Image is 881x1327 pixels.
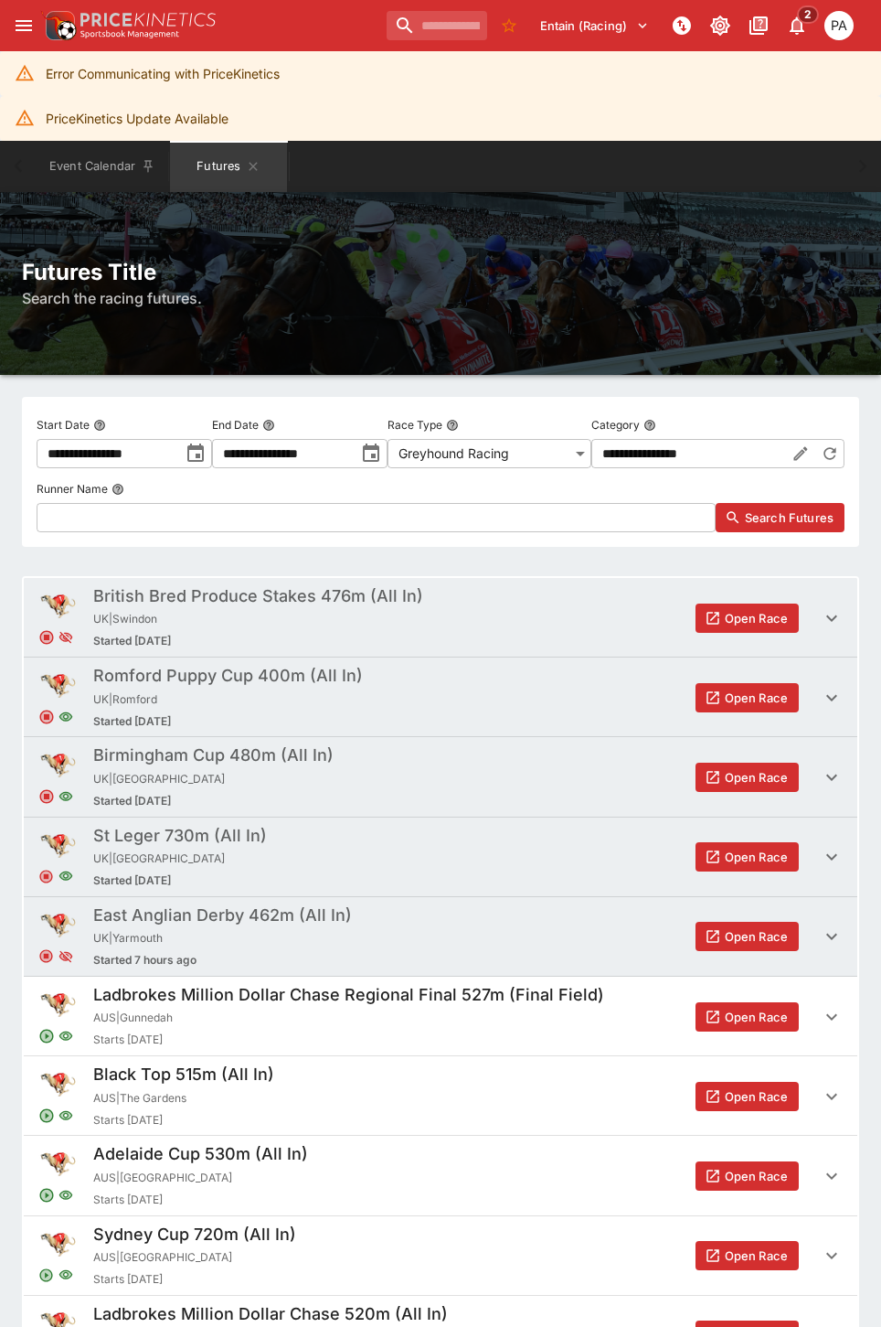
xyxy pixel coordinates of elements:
svg: Visible [58,710,73,724]
button: Peter Addley [819,5,859,46]
svg: Closed [38,948,55,965]
img: PriceKinetics Logo [40,7,77,44]
button: Toggle light/dark mode [704,9,737,42]
svg: Visible [58,789,73,804]
img: greyhound_racing.png [38,1143,79,1183]
img: PriceKinetics [80,13,216,27]
button: toggle date time picker [355,437,387,470]
button: Open Race [695,1241,799,1270]
img: greyhound_racing.png [38,1224,79,1264]
span: AUS | [GEOGRAPHIC_DATA] [93,1169,308,1187]
span: 2 [797,5,819,24]
span: Started [DATE] [93,872,267,890]
h5: British Bred Produce Stakes 476m (All In) [93,585,423,606]
button: Event Calendar [38,141,166,192]
button: Open Race [695,1002,799,1032]
h5: St Leger 730m (All In) [93,825,267,846]
div: Peter Addley [824,11,854,40]
img: greyhound_racing.png [38,984,79,1024]
span: Started [DATE] [93,712,363,731]
span: Starts [DATE] [93,1111,274,1129]
button: Open Race [695,842,799,872]
button: Futures [170,141,287,192]
span: Started [DATE] [93,792,334,810]
h5: Sydney Cup 720m (All In) [93,1224,296,1245]
button: Notifications [780,9,813,42]
svg: Closed [38,709,55,725]
h2: Futures Title [22,258,859,286]
div: Error Communicating with PriceKinetics [46,57,280,91]
span: Starts [DATE] [93,1191,308,1209]
img: greyhound_racing.png [38,904,79,945]
img: Sportsbook Management [80,30,179,38]
button: open drawer [7,9,40,42]
div: PriceKinetics Update Available [46,102,228,135]
span: Starts [DATE] [93,1031,604,1049]
span: Search Futures [745,508,833,527]
span: UK | Romford [93,690,363,709]
svg: Visible [58,869,73,883]
svg: Closed [38,629,55,646]
button: Open Race [695,1082,799,1111]
svg: Closed [38,869,55,885]
input: search [387,11,487,40]
button: Sydney Cup 720m (All In)AUS|[GEOGRAPHIC_DATA]Starts [DATE]Open Race [24,1216,857,1296]
button: Open Race [695,1161,799,1191]
img: greyhound_racing.png [38,585,79,626]
svg: Visible [58,1108,73,1123]
span: UK | Swindon [93,610,423,628]
span: UK | Yarmouth [93,929,352,947]
span: AUS | Gunnedah [93,1009,604,1027]
h6: Search the racing futures. [22,287,859,309]
h5: Black Top 515m (All In) [93,1064,274,1085]
button: Search Futures [716,503,844,532]
span: AUS | The Gardens [93,1089,274,1108]
h5: Ladbrokes Million Dollar Chase 520m (All In) [93,1303,448,1324]
svg: Closed [38,788,55,805]
span: Starts [DATE] [93,1270,296,1289]
img: greyhound_racing.png [38,1064,79,1104]
svg: Visible [58,1188,73,1203]
svg: Open [38,1108,55,1124]
button: Black Top 515m (All In)AUS|The GardensStarts [DATE]Open Race [24,1056,857,1136]
span: UK | [GEOGRAPHIC_DATA] [93,850,267,868]
button: Documentation [742,9,775,42]
button: Start Date [93,419,106,432]
h5: Adelaide Cup 530m (All In) [93,1143,308,1164]
p: End Date [212,417,259,433]
span: AUS | [GEOGRAPHIC_DATA] [93,1248,296,1267]
h5: Romford Puppy Cup 400m (All In) [93,665,363,686]
button: Open Race [695,922,799,951]
span: Started [DATE] [93,632,423,650]
button: Ladbrokes Million Dollar Chase Regional Final 527m (Final Field)AUS|GunnedahStarts [DATE]Open Race [24,977,857,1056]
div: Greyhound Racing [387,439,591,468]
button: NOT Connected to PK [665,9,698,42]
button: Adelaide Cup 530m (All In)AUS|[GEOGRAPHIC_DATA]Starts [DATE]Open Race [24,1136,857,1215]
h5: Birmingham Cup 480m (All In) [93,744,334,765]
button: Birmingham Cup 480m (All In)UK|[GEOGRAPHIC_DATA]Started [DATE]Open Race [24,737,857,817]
svg: Hidden [58,630,73,645]
button: Category [643,419,656,432]
p: Start Date [37,417,90,433]
button: East Anglian Derby 462m (All In)UK|YarmouthStarted 7 hours agoOpen Race [24,897,857,977]
svg: Open [38,1268,55,1284]
svg: Hidden [58,949,73,964]
button: British Bred Produce Stakes 476m (All In)UK|SwindonStarted [DATE]Open Race [24,578,857,658]
span: UK | [GEOGRAPHIC_DATA] [93,770,334,788]
svg: Visible [58,1268,73,1282]
span: Started 7 hours ago [93,951,352,969]
h5: East Anglian Derby 462m (All In) [93,904,352,926]
button: Reset Category to All Racing [815,439,844,468]
img: greyhound_racing.png [38,665,79,705]
p: Category [591,417,640,433]
button: toggle date time picker [179,437,212,470]
button: Open Race [695,683,799,712]
img: greyhound_racing.png [38,744,79,785]
svg: Open [38,1028,55,1044]
button: Race Type [446,419,459,432]
button: Open Race [695,763,799,792]
button: Select Tenant [529,11,660,40]
button: Romford Puppy Cup 400m (All In)UK|RomfordStarted [DATE]Open Race [24,658,857,737]
button: Edit Category [786,439,815,468]
button: Open Race [695,604,799,633]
